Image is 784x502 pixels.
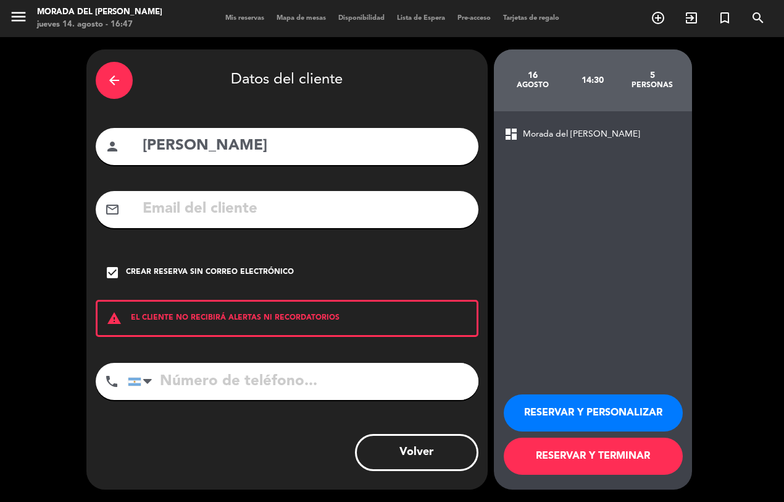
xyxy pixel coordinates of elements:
span: Mis reservas [219,15,270,22]
span: Mapa de mesas [270,15,332,22]
button: RESERVAR Y PERSONALIZAR [504,394,683,432]
input: Número de teléfono... [128,363,478,400]
div: Morada del [PERSON_NAME] [37,6,162,19]
span: Morada del [PERSON_NAME] [523,127,640,142]
i: arrow_back [107,73,122,88]
div: Crear reserva sin correo electrónico [126,266,294,279]
div: jueves 14. agosto - 16:47 [37,19,162,31]
i: check_box [105,265,120,280]
i: person [105,139,120,154]
button: RESERVAR Y TERMINAR [504,438,683,475]
div: EL CLIENTE NO RECIBIRÁ ALERTAS NI RECORDATORIOS [96,300,478,337]
i: search [751,11,765,25]
div: Argentina: +54 [128,364,157,399]
button: menu [9,7,28,30]
i: menu [9,7,28,26]
i: add_circle_outline [651,11,665,25]
span: Lista de Espera [391,15,451,22]
div: Datos del cliente [96,59,478,102]
input: Nombre del cliente [141,134,469,159]
i: warning [98,311,131,326]
input: Email del cliente [141,197,469,222]
div: 14:30 [562,59,622,102]
div: personas [622,80,682,90]
i: turned_in_not [717,11,732,25]
button: Volver [355,434,478,471]
span: Tarjetas de regalo [497,15,565,22]
i: mail_outline [105,202,120,217]
i: phone [104,374,119,389]
span: Pre-acceso [451,15,497,22]
div: 5 [622,70,682,80]
div: 16 [503,70,563,80]
span: Disponibilidad [332,15,391,22]
span: dashboard [504,127,519,142]
div: agosto [503,80,563,90]
i: exit_to_app [684,11,699,25]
